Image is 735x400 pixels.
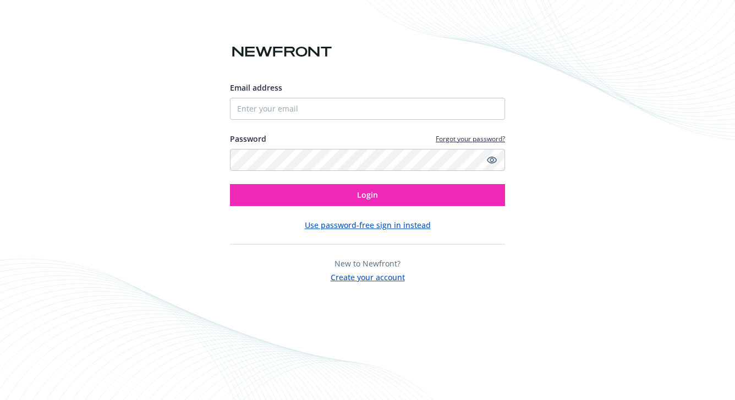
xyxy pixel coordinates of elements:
[230,82,282,93] span: Email address
[357,190,378,200] span: Login
[230,133,266,145] label: Password
[230,42,334,62] img: Newfront logo
[436,134,505,143] a: Forgot your password?
[230,149,505,171] input: Enter your password
[230,98,505,120] input: Enter your email
[305,219,431,231] button: Use password-free sign in instead
[230,184,505,206] button: Login
[334,258,401,269] span: New to Newfront?
[485,153,498,166] a: Show password
[331,269,405,283] button: Create your account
